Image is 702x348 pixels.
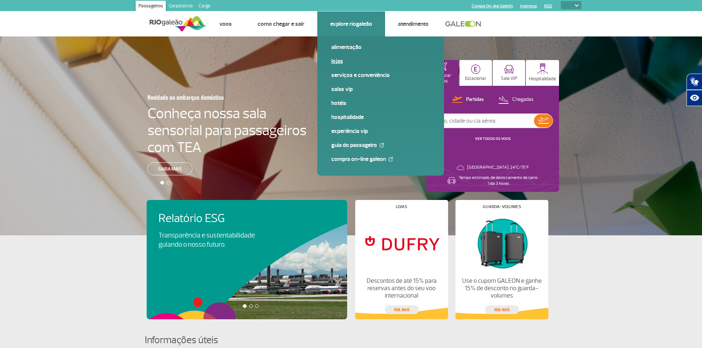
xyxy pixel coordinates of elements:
button: Hospitalidade [526,60,559,86]
p: Descontos de até 15% para reservas antes do seu voo internacional [361,277,441,299]
a: Relatório ESGTransparência e sustentabilidade guiando o nosso futuro. [158,212,335,249]
a: Como chegar e sair [258,20,304,28]
a: Imprensa [520,4,537,8]
h4: Lojas [396,205,407,209]
h3: Novidade no embarque doméstico [147,89,270,105]
a: Corporativo [166,1,196,13]
a: Hospitalidade [331,113,430,121]
p: Use o cupom GALEON e ganhe 15% de desconto no guarda-volumes [461,277,542,299]
a: Saiba mais [147,162,192,175]
button: Abrir recursos assistivos. [687,90,702,106]
p: Estacionar [465,76,486,81]
a: Compra On-line GaleOn [331,155,430,163]
p: Tempo estimado de deslocamento de carro: 1 dia 3 horas [459,175,538,187]
a: Experiência VIP [331,127,430,135]
a: Compra On-line GaleOn [472,4,513,8]
div: Plugin de acessibilidade da Hand Talk. [687,74,702,106]
a: Alimentação [331,43,430,51]
a: Passageiros [136,1,166,13]
h4: Relatório ESG [158,212,276,225]
button: Chegadas [496,95,536,105]
h4: Informações úteis [145,333,558,347]
a: RQS [544,4,552,8]
a: veja mais [485,305,519,314]
a: Serviços e Conveniência [331,71,430,79]
button: VER TODOS OS VOOS [473,136,513,142]
img: vipRoom.svg [504,65,514,74]
button: Estacionar [460,60,492,86]
h4: Conheça nossa sala sensorial para passageiros com TEA [147,105,307,156]
a: Cargo [196,1,213,13]
p: Partidas [466,96,484,103]
p: Hospitalidade [529,76,556,82]
p: Sala VIP [501,76,517,81]
a: Atendimento [398,20,429,28]
a: Guia do Passageiro [331,141,430,149]
a: Hotéis [331,99,430,107]
img: hospitality.svg [537,63,548,74]
img: Guarda-volumes [461,215,542,271]
a: Voos [219,20,232,28]
img: External Link Icon [380,143,384,147]
img: carParkingHome.svg [471,64,481,74]
a: VER TODOS OS VOOS [475,136,511,141]
input: Voo, cidade ou cia aérea [433,114,534,128]
a: Lojas [331,57,430,65]
p: [GEOGRAPHIC_DATA]: 24°C/75°F [467,165,529,171]
button: Abrir tradutor de língua de sinais. [687,74,702,90]
img: External Link Icon [388,157,393,161]
h4: Guarda-volumes [483,205,521,209]
img: Lojas [361,215,441,271]
a: Explore RIOgaleão [330,20,372,28]
p: Transparência e sustentabilidade guiando o nosso futuro. [158,231,263,249]
button: Sala VIP [493,60,525,86]
button: Partidas [450,95,486,105]
a: veja mais [385,305,419,314]
a: Salas VIP [331,85,430,93]
p: Chegadas [512,96,534,103]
